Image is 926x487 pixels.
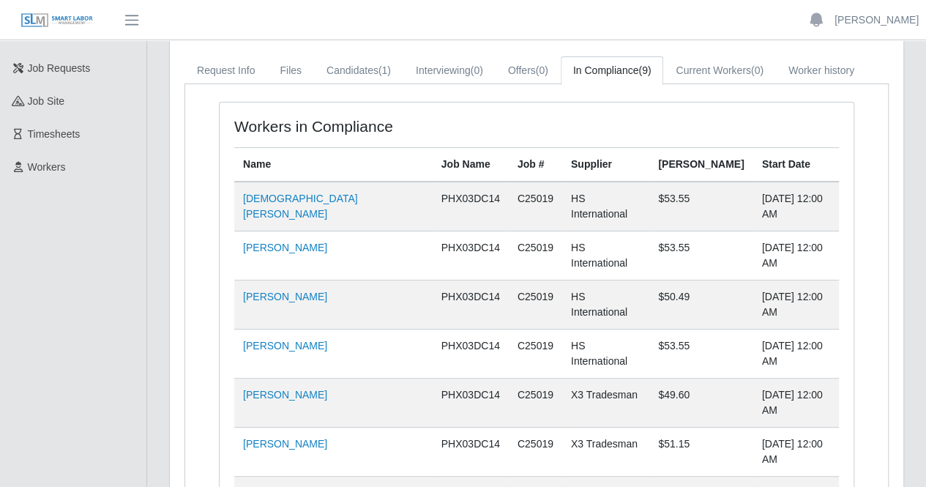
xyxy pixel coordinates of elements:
h4: Workers in Compliance [234,117,474,135]
td: PHX03DC14 [433,280,509,330]
span: (1) [378,64,391,76]
td: PHX03DC14 [433,231,509,280]
th: Start Date [753,148,839,182]
span: Workers [28,161,66,173]
td: $53.55 [649,330,753,379]
td: PHX03DC14 [433,182,509,231]
a: Request Info [184,56,267,85]
td: $51.15 [649,428,753,477]
a: Current Workers [663,56,776,85]
span: (9) [638,64,651,76]
td: [DATE] 12:00 AM [753,428,839,477]
span: (0) [751,64,763,76]
td: [DATE] 12:00 AM [753,231,839,280]
a: Worker history [776,56,867,85]
a: Files [267,56,314,85]
a: Interviewing [403,56,496,85]
th: Name [234,148,433,182]
td: $53.55 [649,182,753,231]
th: Job Name [433,148,509,182]
th: [PERSON_NAME] [649,148,753,182]
a: In Compliance [561,56,664,85]
a: [PERSON_NAME] [243,340,327,352]
span: (0) [471,64,483,76]
td: X3 Tradesman [562,379,649,428]
td: $53.55 [649,231,753,280]
span: Job Requests [28,62,91,74]
td: C25019 [509,182,562,231]
td: C25019 [509,428,562,477]
td: C25019 [509,330,562,379]
td: C25019 [509,231,562,280]
span: job site [28,95,65,107]
td: [DATE] 12:00 AM [753,280,839,330]
th: Supplier [562,148,649,182]
td: HS International [562,231,649,280]
td: C25019 [509,280,562,330]
td: [DATE] 12:00 AM [753,379,839,428]
a: [PERSON_NAME] [834,12,919,28]
a: Candidates [314,56,403,85]
td: PHX03DC14 [433,379,509,428]
a: [DEMOGRAPHIC_DATA][PERSON_NAME] [243,193,358,220]
a: [PERSON_NAME] [243,291,327,302]
img: SLM Logo [20,12,94,29]
td: HS International [562,330,649,379]
td: [DATE] 12:00 AM [753,182,839,231]
td: HS International [562,280,649,330]
th: Job # [509,148,562,182]
td: [DATE] 12:00 AM [753,330,839,379]
span: Timesheets [28,128,81,140]
td: C25019 [509,379,562,428]
td: HS International [562,182,649,231]
span: (0) [536,64,548,76]
td: $49.60 [649,379,753,428]
td: PHX03DC14 [433,428,509,477]
a: [PERSON_NAME] [243,242,327,253]
a: Offers [496,56,561,85]
a: [PERSON_NAME] [243,389,327,401]
td: X3 Tradesman [562,428,649,477]
a: [PERSON_NAME] [243,438,327,450]
td: $50.49 [649,280,753,330]
td: PHX03DC14 [433,330,509,379]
